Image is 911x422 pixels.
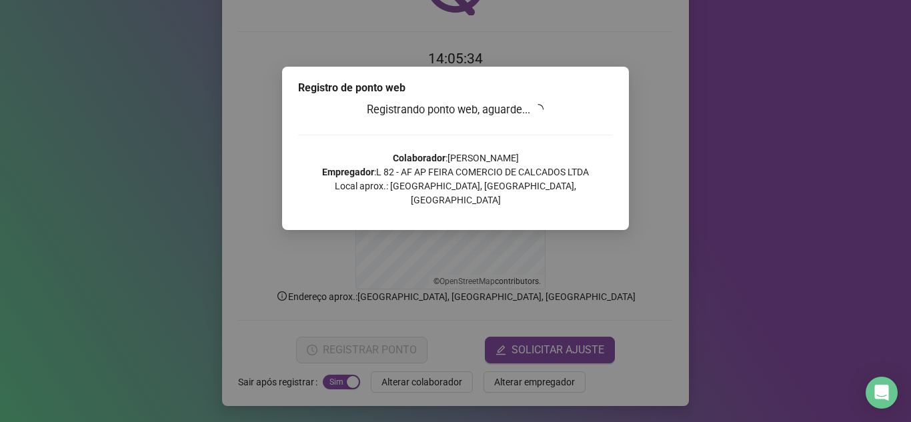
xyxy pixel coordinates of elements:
span: loading [533,104,544,115]
div: Registro de ponto web [298,80,613,96]
p: : [PERSON_NAME] : L 82 - AF AP FEIRA COMERCIO DE CALCADOS LTDA Local aprox.: [GEOGRAPHIC_DATA], [... [298,151,613,207]
strong: Empregador [322,167,374,177]
strong: Colaborador [393,153,445,163]
div: Open Intercom Messenger [866,377,898,409]
h3: Registrando ponto web, aguarde... [298,101,613,119]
